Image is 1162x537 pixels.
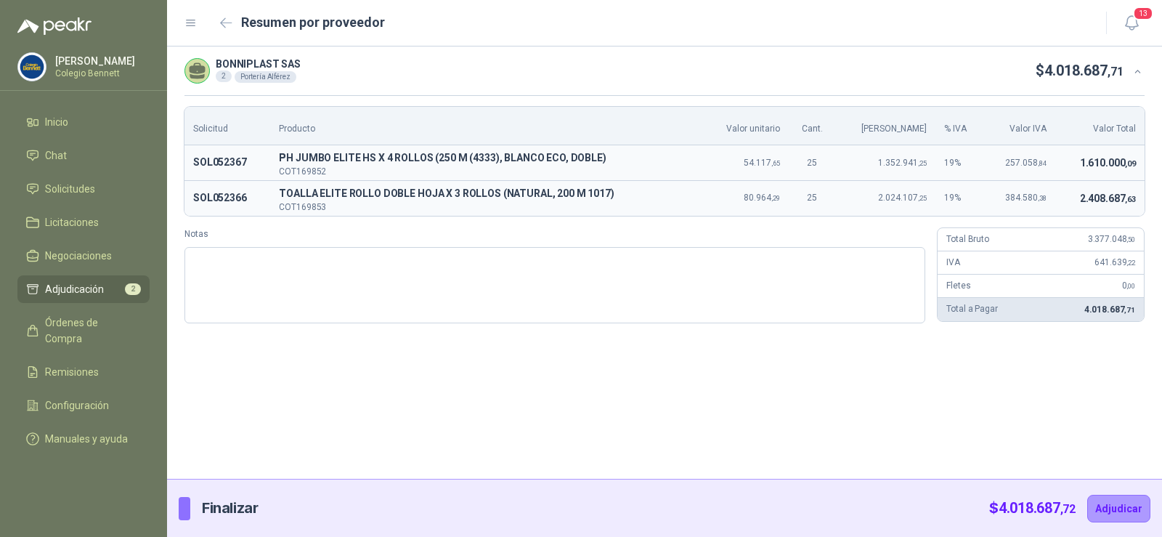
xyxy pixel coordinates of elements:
td: 19 % [935,180,984,215]
a: Licitaciones [17,209,150,236]
p: Total Bruto [946,233,988,246]
p: SOL052366 [193,190,261,207]
p: IVA [946,256,960,270]
span: ,50 [1126,235,1135,243]
span: 54.117 [744,158,780,168]
p: T [279,185,694,203]
div: 2 [216,70,232,82]
a: Configuración [17,392,150,419]
p: $ [1036,60,1124,82]
span: TOALLA ELITE ROLLO DOBLE HOJA X 3 ROLLOS (NATURAL, 200 M 1017) [279,185,694,203]
span: 641.639 [1094,257,1135,267]
a: Adjudicación2 [17,275,150,303]
h2: Resumen por proveedor [241,12,385,33]
span: 0 [1122,280,1135,291]
span: Manuales y ayuda [45,431,128,447]
span: ,72 [1060,502,1076,516]
a: Órdenes de Compra [17,309,150,352]
a: Manuales y ayuda [17,425,150,453]
span: ,22 [1126,259,1135,267]
span: ,29 [771,194,780,202]
p: $ [989,497,1076,520]
span: ,00 [1126,282,1135,290]
td: 19 % [935,145,984,181]
span: Remisiones [45,364,99,380]
label: Notas [184,227,925,241]
a: Negociaciones [17,242,150,270]
span: 13 [1133,7,1153,20]
a: Solicitudes [17,175,150,203]
span: Solicitudes [45,181,95,197]
span: 4.018.687 [999,499,1076,517]
th: Valor unitario [702,107,789,145]
p: Fletes [946,279,970,293]
span: Licitaciones [45,214,99,230]
span: Inicio [45,114,68,130]
p: [PERSON_NAME] [55,56,146,66]
p: COT169853 [279,203,694,211]
td: 25 [789,180,835,215]
span: 2.024.107 [878,193,927,203]
span: ,63 [1125,195,1136,204]
p: Colegio Bennett [55,69,146,78]
span: 4.018.687 [1044,62,1124,79]
span: 2 [125,283,141,295]
p: Total a Pagar [946,302,997,316]
th: Producto [270,107,702,145]
th: Solicitud [184,107,270,145]
span: 80.964 [744,193,780,203]
button: Adjudicar [1087,495,1150,522]
p: BONNIPLAST SAS [216,59,301,69]
span: 257.058 [1005,158,1047,168]
span: ,09 [1125,159,1136,169]
th: % IVA [935,107,984,145]
span: ,25 [918,194,927,202]
span: ,71 [1108,65,1124,78]
span: 1.610.000 [1080,157,1136,169]
th: Cant. [789,107,835,145]
span: 4.018.687 [1084,304,1135,315]
span: ,25 [918,159,927,167]
button: 13 [1118,10,1145,36]
span: 2.408.687 [1080,193,1136,204]
span: Configuración [45,397,109,413]
span: 384.580 [1005,193,1047,203]
a: Remisiones [17,358,150,386]
span: ,84 [1038,159,1047,167]
th: [PERSON_NAME] [835,107,935,145]
img: Company Logo [18,53,46,81]
p: Finalizar [202,497,258,520]
span: Negociaciones [45,248,112,264]
th: Valor Total [1055,107,1145,145]
span: 3.377.048 [1088,234,1135,244]
p: P [279,150,694,167]
th: Valor IVA [984,107,1055,145]
span: Chat [45,148,67,163]
a: Inicio [17,108,150,136]
span: Adjudicación [45,281,104,297]
span: PH JUMBO ELITE HS X 4 ROLLOS (250 M (4333), BLANCO ECO, DOBLE) [279,150,694,167]
p: SOL052367 [193,154,261,171]
a: Chat [17,142,150,169]
span: 1.352.941 [878,158,927,168]
span: ,38 [1038,194,1047,202]
img: Logo peakr [17,17,92,35]
span: ,71 [1124,306,1135,314]
td: 25 [789,145,835,181]
span: ,65 [771,159,780,167]
div: Portería Alférez [235,71,296,83]
p: COT169852 [279,167,694,176]
span: Órdenes de Compra [45,315,136,347]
